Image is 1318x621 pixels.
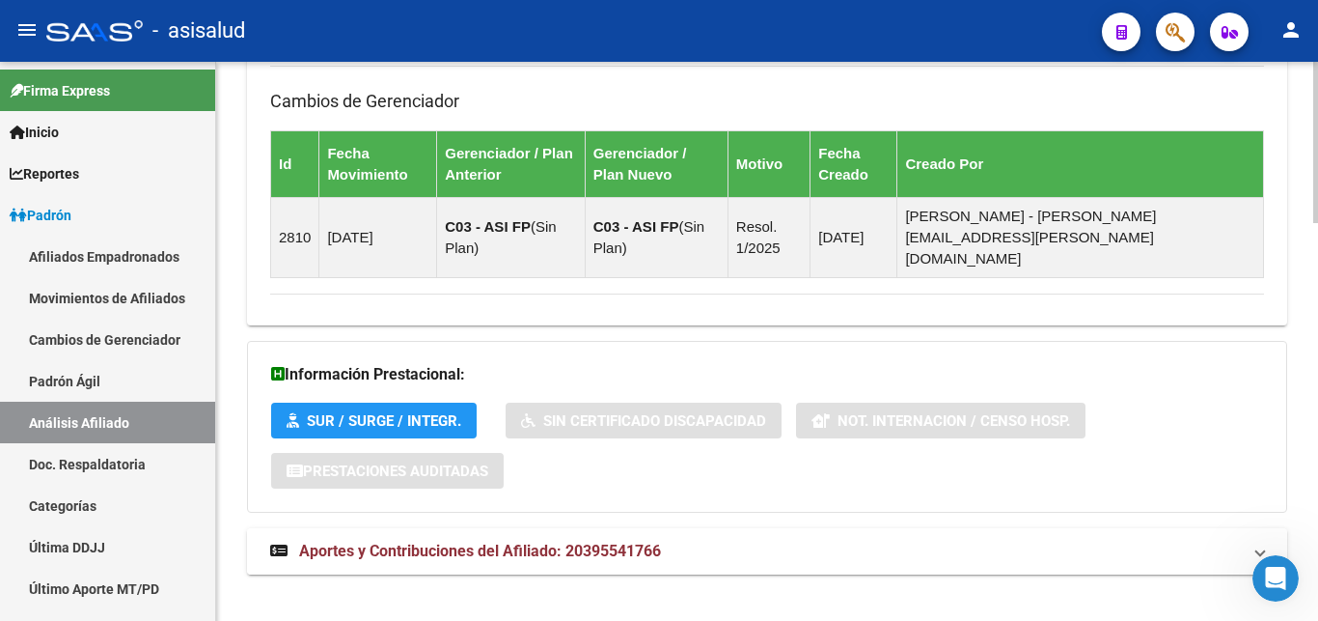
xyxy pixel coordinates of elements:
[271,403,477,438] button: SUR / SURGE / INTEGR.
[728,197,810,277] td: Resol. 1/2025
[810,197,897,277] td: [DATE]
[10,80,110,101] span: Firma Express
[445,218,556,256] span: Sin Plan
[10,122,59,143] span: Inicio
[445,218,531,235] strong: C03 - ASI FP
[1252,555,1299,602] iframe: Intercom live chat
[897,130,1264,197] th: Creado Por
[319,130,437,197] th: Fecha Movimiento
[437,130,586,197] th: Gerenciador / Plan Anterior
[728,130,810,197] th: Motivo
[247,528,1287,575] mat-expansion-panel-header: Aportes y Contribuciones del Afiliado: 20395541766
[837,412,1070,430] span: Not. Internacion / Censo Hosp.
[543,412,766,430] span: Sin Certificado Discapacidad
[1279,18,1303,42] mat-icon: person
[271,361,1263,388] h3: Información Prestacional:
[585,197,728,277] td: ( )
[10,205,71,226] span: Padrón
[506,403,782,438] button: Sin Certificado Discapacidad
[319,197,437,277] td: [DATE]
[270,88,1264,115] h3: Cambios de Gerenciador
[271,197,319,277] td: 2810
[303,463,488,480] span: Prestaciones Auditadas
[271,453,504,489] button: Prestaciones Auditadas
[299,542,661,560] span: Aportes y Contribuciones del Afiliado: 20395541766
[307,412,461,430] span: SUR / SURGE / INTEGR.
[796,403,1085,438] button: Not. Internacion / Censo Hosp.
[15,18,39,42] mat-icon: menu
[10,163,79,184] span: Reportes
[897,197,1264,277] td: [PERSON_NAME] - [PERSON_NAME][EMAIL_ADDRESS][PERSON_NAME][DOMAIN_NAME]
[593,218,679,235] strong: C03 - ASI FP
[585,130,728,197] th: Gerenciador / Plan Nuevo
[437,197,586,277] td: ( )
[152,10,245,52] span: - asisalud
[810,130,897,197] th: Fecha Creado
[593,218,704,256] span: Sin Plan
[271,130,319,197] th: Id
